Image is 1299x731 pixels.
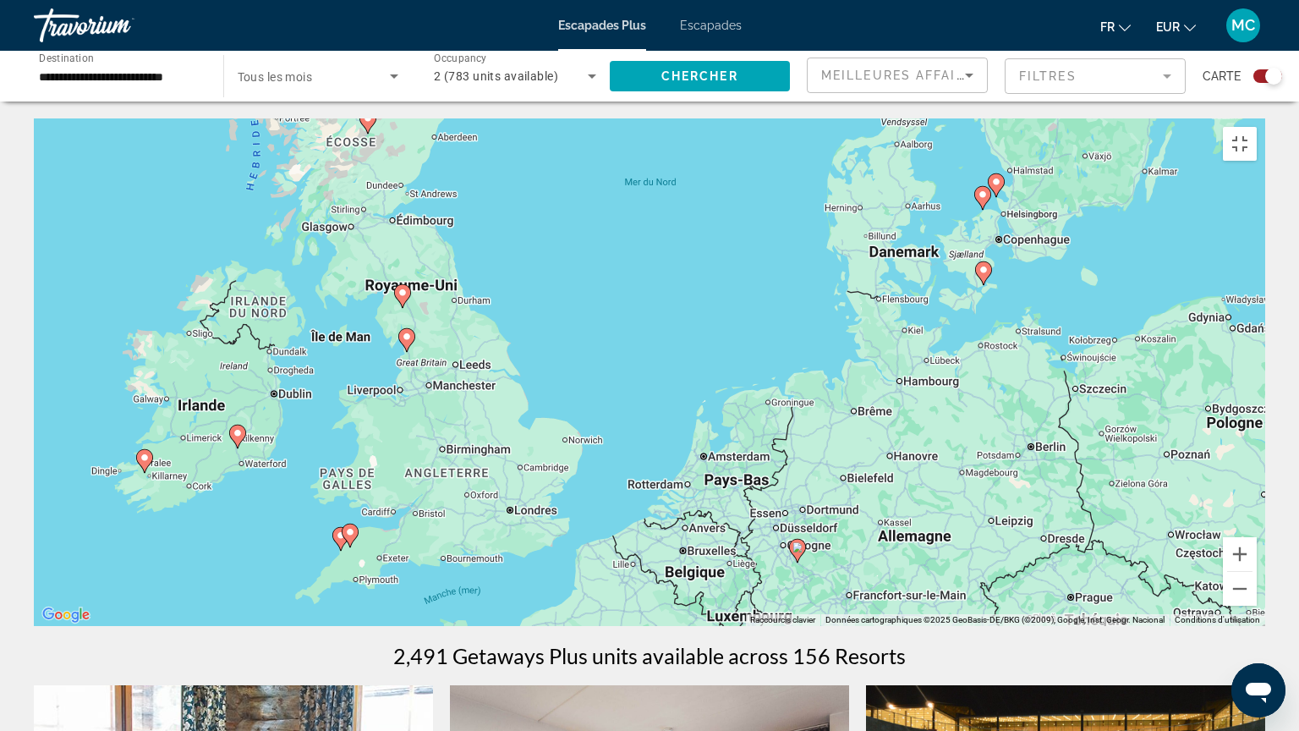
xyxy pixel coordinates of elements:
[1100,20,1115,34] font: fr
[558,19,646,32] a: Escapades Plus
[38,604,94,626] img: Google
[1100,14,1131,39] button: Changer de langue
[1223,537,1257,571] button: Zoom avant
[393,643,906,668] h1: 2,491 Getaways Plus units available across 156 Resorts
[39,52,94,63] span: Destination
[821,69,984,82] span: Meilleures affaires
[1175,615,1260,624] a: Conditions d'utilisation (s'ouvre dans un nouvel onglet)
[821,65,973,85] mat-select: Sort by
[750,614,815,626] button: Raccourcis clavier
[1203,64,1241,88] span: Carte
[434,69,558,83] span: 2 (783 units available)
[1221,8,1265,43] button: Menu utilisateur
[1231,663,1285,717] iframe: Bouton de lancement de la fenêtre de messagerie
[238,70,313,84] span: Tous les mois
[610,61,791,91] button: Chercher
[434,52,487,64] span: Occupancy
[661,69,738,83] span: Chercher
[1005,58,1186,95] button: Filter
[1223,572,1257,606] button: Zoom arrière
[1223,127,1257,161] button: Passer en plein écran
[1156,20,1180,34] font: EUR
[1156,14,1196,39] button: Changer de devise
[1231,16,1255,34] font: MC
[825,615,1165,624] span: Données cartographiques ©2025 GeoBasis-DE/BKG (©2009), Google, Inst. Geogr. Nacional
[34,3,203,47] a: Travorium
[38,604,94,626] a: Ouvrir cette zone dans Google Maps (dans une nouvelle fenêtre)
[680,19,742,32] a: Escapades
